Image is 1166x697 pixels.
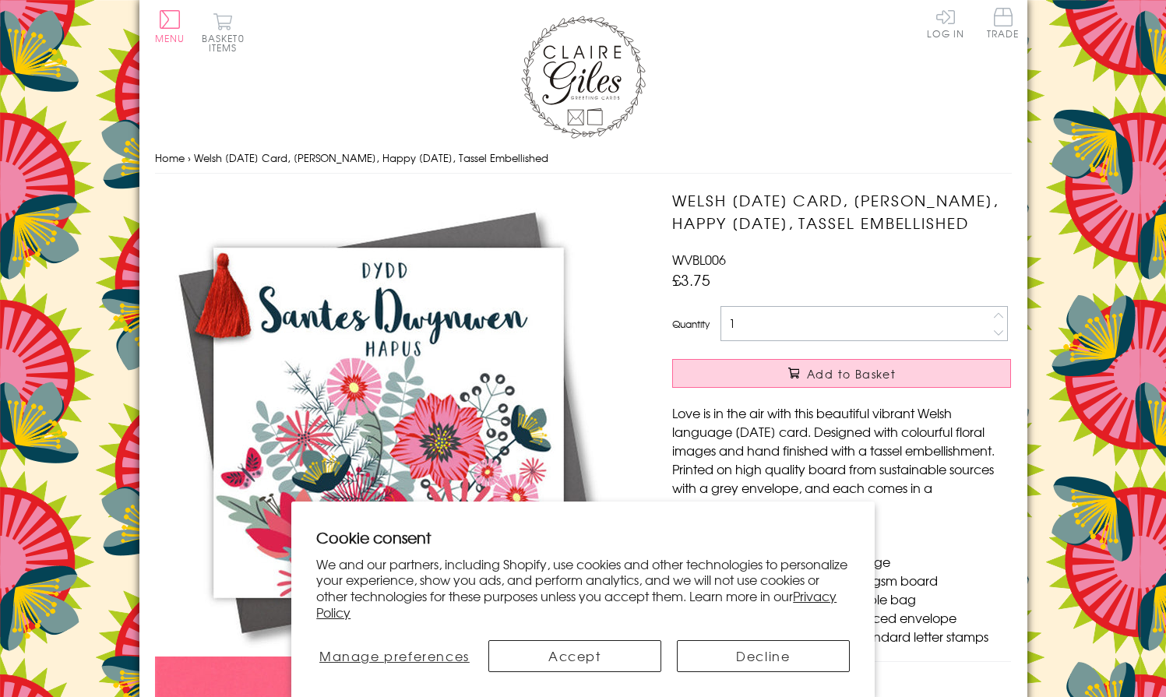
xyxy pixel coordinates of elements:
h2: Cookie consent [316,526,850,548]
span: 0 items [209,31,245,55]
a: Privacy Policy [316,586,837,621]
nav: breadcrumbs [155,143,1012,174]
a: Log In [927,8,964,38]
img: Welsh Valentine's Day Card, Bouquet, Happy Valentine's Day, Tassel Embellished [155,189,622,657]
span: Add to Basket [807,366,896,382]
img: Claire Giles Greetings Cards [521,16,646,139]
span: Trade [987,8,1020,38]
button: Decline [677,640,850,672]
span: Manage preferences [319,646,470,665]
label: Quantity [672,317,710,331]
a: Home [155,150,185,165]
span: › [188,150,191,165]
button: Manage preferences [316,640,472,672]
span: WVBL006 [672,250,726,269]
button: Accept [488,640,661,672]
button: Menu [155,10,185,43]
h1: Welsh [DATE] Card, [PERSON_NAME], Happy [DATE], Tassel Embellished [672,189,1011,234]
span: £3.75 [672,269,710,290]
a: Trade [987,8,1020,41]
button: Add to Basket [672,359,1011,388]
p: We and our partners, including Shopify, use cookies and other technologies to personalize your ex... [316,556,850,621]
span: Welsh [DATE] Card, [PERSON_NAME], Happy [DATE], Tassel Embellished [194,150,548,165]
p: Love is in the air with this beautiful vibrant Welsh language [DATE] card. Designed with colourfu... [672,403,1011,516]
button: Basket0 items [202,12,245,52]
span: Menu [155,31,185,45]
